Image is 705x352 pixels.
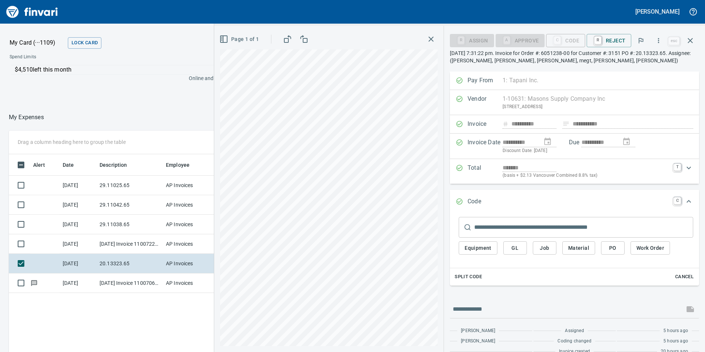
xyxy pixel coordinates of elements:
span: 5 hours ago [663,327,688,335]
td: 20.13323.65 [97,254,163,273]
td: [DATE] Invoice 11007060 from Cessco Inc (1-10167) [97,273,163,293]
td: AP Invoices [163,273,218,293]
span: Date [63,161,74,169]
span: [PERSON_NAME] [461,338,495,345]
span: Alert [33,161,45,169]
button: Job [533,241,556,255]
a: T [674,163,681,171]
td: [DATE] [60,254,97,273]
div: Expand [450,214,699,286]
p: Total [468,163,503,179]
span: Coding changed [558,338,591,345]
span: Split Code [455,273,482,281]
button: Page 1 of 1 [218,32,262,46]
img: Finvari [4,3,60,21]
p: Online and foreign allowed [4,75,251,82]
div: Assign [450,37,494,43]
button: GL [503,241,527,255]
button: More [650,32,667,49]
button: Equipment [459,241,497,255]
div: Expand [450,159,699,184]
p: My Card (···1109) [10,38,65,47]
p: (basis + $2.13 Vancouver Combined 8.8% tax) [503,172,669,179]
span: Description [100,161,127,169]
span: Cancel [674,273,694,281]
span: Close invoice [667,32,699,49]
td: [DATE] [60,273,97,293]
p: [DATE] 7:31:22 pm. Invoice for Order #: 6051238-00 for Customer #: 3151 PO #: 20.13323.65. Assign... [450,49,699,64]
td: AP Invoices [163,215,218,234]
span: Material [568,244,589,253]
button: Lock Card [68,37,101,49]
button: Material [562,241,595,255]
span: Date [63,161,84,169]
button: RReject [587,34,631,47]
a: C [674,197,681,204]
button: PO [601,241,625,255]
td: [DATE] [60,234,97,254]
div: Code [546,37,585,43]
span: Reject [593,34,625,47]
p: Drag a column heading here to group the table [18,138,126,146]
span: Assigned [565,327,584,335]
span: Job [539,244,551,253]
span: Description [100,161,137,169]
button: Flag [633,32,649,49]
button: Split Code [453,271,484,283]
td: [DATE] [60,215,97,234]
span: Employee [166,161,199,169]
td: 29.11038.65 [97,215,163,234]
td: [DATE] Invoice 11007224 from Cessco Inc (1-10167) [97,234,163,254]
button: Work Order [631,241,670,255]
td: [DATE] [60,195,97,215]
button: [PERSON_NAME] [633,6,681,17]
p: Code [468,197,503,207]
td: AP Invoices [163,254,218,273]
a: R [594,36,601,44]
span: Page 1 of 1 [221,35,259,44]
p: $4,510 left this month [15,65,246,74]
span: This records your message into the invoice and notifies anyone mentioned [681,300,699,318]
div: Expand [450,190,699,214]
span: [PERSON_NAME] [461,327,495,335]
td: AP Invoices [163,234,218,254]
h5: [PERSON_NAME] [635,8,680,15]
span: Alert [33,161,55,169]
span: 5 hours ago [663,338,688,345]
span: Spend Limits [10,54,143,61]
a: esc [668,37,680,45]
span: Lock Card [72,39,98,47]
button: Cancel [673,271,696,283]
span: Employee [166,161,190,169]
div: Coding Required [496,37,545,43]
p: My Expenses [9,113,44,122]
span: Has messages [30,280,38,285]
td: 29.11025.65 [97,176,163,195]
span: Work Order [636,244,664,253]
td: AP Invoices [163,176,218,195]
span: GL [509,244,521,253]
nav: breadcrumb [9,113,44,122]
span: PO [607,244,619,253]
td: 29.11042.65 [97,195,163,215]
td: AP Invoices [163,195,218,215]
td: [DATE] [60,176,97,195]
span: Equipment [465,244,492,253]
